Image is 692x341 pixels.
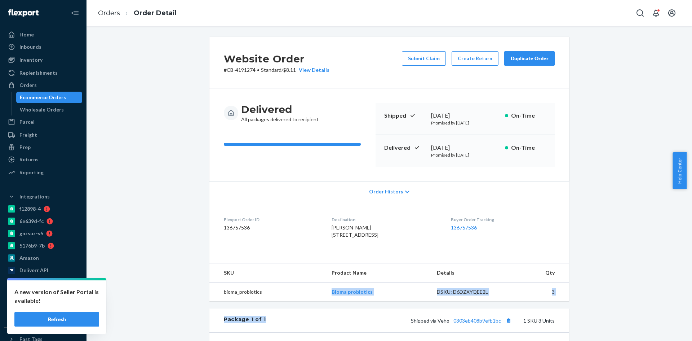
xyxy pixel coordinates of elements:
th: Details [431,263,510,283]
div: 6e639d-fc [19,218,44,225]
div: Deliverr API [19,267,48,274]
dt: Destination [332,217,439,223]
p: A new version of Seller Portal is available! [14,288,99,305]
button: Close Navigation [68,6,82,20]
a: Inbounds [4,41,82,53]
img: Flexport logo [8,9,39,17]
th: Qty [510,263,569,283]
div: Reporting [19,169,44,176]
div: All packages delivered to recipient [241,103,319,123]
div: Package 1 of 1 [224,316,266,325]
a: Order Detail [134,9,177,17]
p: Delivered [384,144,425,152]
div: Freight [19,131,37,139]
div: DSKU: D6DZXYQEE2L [437,288,505,296]
dt: Buyer Order Tracking [451,217,555,223]
a: Prep [4,141,82,153]
td: 3 [510,283,569,302]
button: Duplicate Order [504,51,555,66]
a: Home [4,29,82,40]
dd: 136757536 [224,224,320,231]
span: Standard [261,67,281,73]
button: Open account menu [665,6,679,20]
th: Product Name [326,263,431,283]
h3: Delivered [241,103,319,116]
a: Reporting [4,167,82,178]
a: Ecommerce Orders [16,92,83,103]
a: 6e639d-fc [4,215,82,227]
p: Promised by [DATE] [431,152,499,158]
button: Submit Claim [402,51,446,66]
a: Parcel [4,116,82,128]
a: Orders [98,9,120,17]
td: bioma_probiotics [209,283,326,302]
span: Shipped via Veho [411,318,513,324]
div: [DATE] [431,112,499,120]
div: 5176b9-7b [19,242,45,249]
a: pulsetto [4,277,82,288]
div: [DATE] [431,144,499,152]
a: Freight [4,129,82,141]
button: View Details [296,66,329,74]
span: [PERSON_NAME] [STREET_ADDRESS] [332,224,378,238]
p: On-Time [511,112,546,120]
p: Shipped [384,112,425,120]
div: Home [19,31,34,38]
div: Prep [19,144,31,151]
ol: breadcrumbs [92,3,182,24]
div: Amazon [19,254,39,262]
a: 0303eb408b9efb1bc [453,318,501,324]
div: Returns [19,156,39,163]
a: Add Integration [4,316,82,324]
button: Refresh [14,312,99,327]
a: f12898-4 [4,203,82,215]
a: Deliverr API [4,265,82,276]
a: Returns [4,154,82,165]
span: Order History [369,188,403,195]
div: Replenishments [19,69,58,76]
a: Bioma probiotics [332,289,373,295]
dt: Flexport Order ID [224,217,320,223]
div: Integrations [19,193,50,200]
div: Inbounds [19,43,41,51]
span: • [257,67,259,73]
div: Parcel [19,118,35,126]
p: Promised by [DATE] [431,120,499,126]
div: Ecommerce Orders [20,94,66,101]
a: gnzsuz-v5 [4,228,82,239]
button: Copy tracking number [504,316,513,325]
h2: Website Order [224,51,329,66]
button: Create Return [452,51,498,66]
div: Wholesale Orders [20,106,64,113]
div: Inventory [19,56,43,64]
p: # CB-4191274 / $8.11 [224,66,329,74]
a: a76299-82 [4,289,82,301]
button: Help Center [673,152,687,189]
a: colon-broom [4,301,82,313]
a: Replenishments [4,67,82,79]
button: Integrations [4,191,82,202]
button: Open notifications [649,6,663,20]
div: f12898-4 [19,205,41,213]
div: 1 SKU 3 Units [266,316,555,325]
div: gnzsuz-v5 [19,230,43,237]
button: Open Search Box [633,6,647,20]
a: Orders [4,79,82,91]
div: Orders [19,82,37,89]
p: On-Time [511,144,546,152]
a: Amazon [4,252,82,264]
a: 136757536 [451,224,477,231]
a: Inventory [4,54,82,66]
a: 5176b9-7b [4,240,82,252]
a: Wholesale Orders [16,104,83,115]
th: SKU [209,263,326,283]
div: Duplicate Order [510,55,549,62]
